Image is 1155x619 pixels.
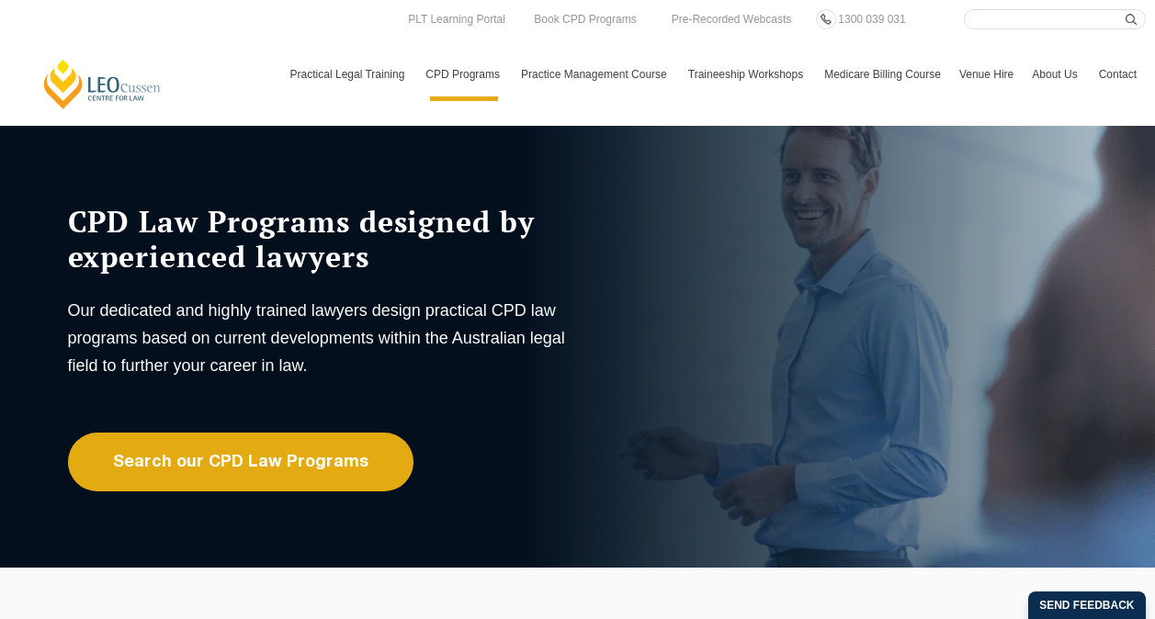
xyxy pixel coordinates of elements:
a: Search our CPD Law Programs [68,433,413,491]
a: 1300 039 031 [833,9,910,29]
a: Book CPD Programs [529,9,640,29]
a: CPD Programs [416,48,512,101]
span: 1300 039 031 [838,13,905,26]
iframe: LiveChat chat widget [1032,496,1109,573]
p: Our dedicated and highly trained lawyers design practical CPD law programs based on current devel... [68,297,573,379]
a: Medicare Billing Course [815,48,950,101]
a: Venue Hire [950,48,1023,101]
h1: CPD Law Programs designed by experienced lawyers [68,204,573,274]
a: PLT Learning Portal [403,9,510,29]
a: [PERSON_NAME] Centre for Law [41,58,164,110]
a: About Us [1023,48,1089,101]
a: Traineeship Workshops [679,48,815,101]
a: Contact [1090,48,1146,101]
a: Practice Management Course [512,48,679,101]
a: Practical Legal Training [281,48,417,101]
a: Pre-Recorded Webcasts [667,9,797,29]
